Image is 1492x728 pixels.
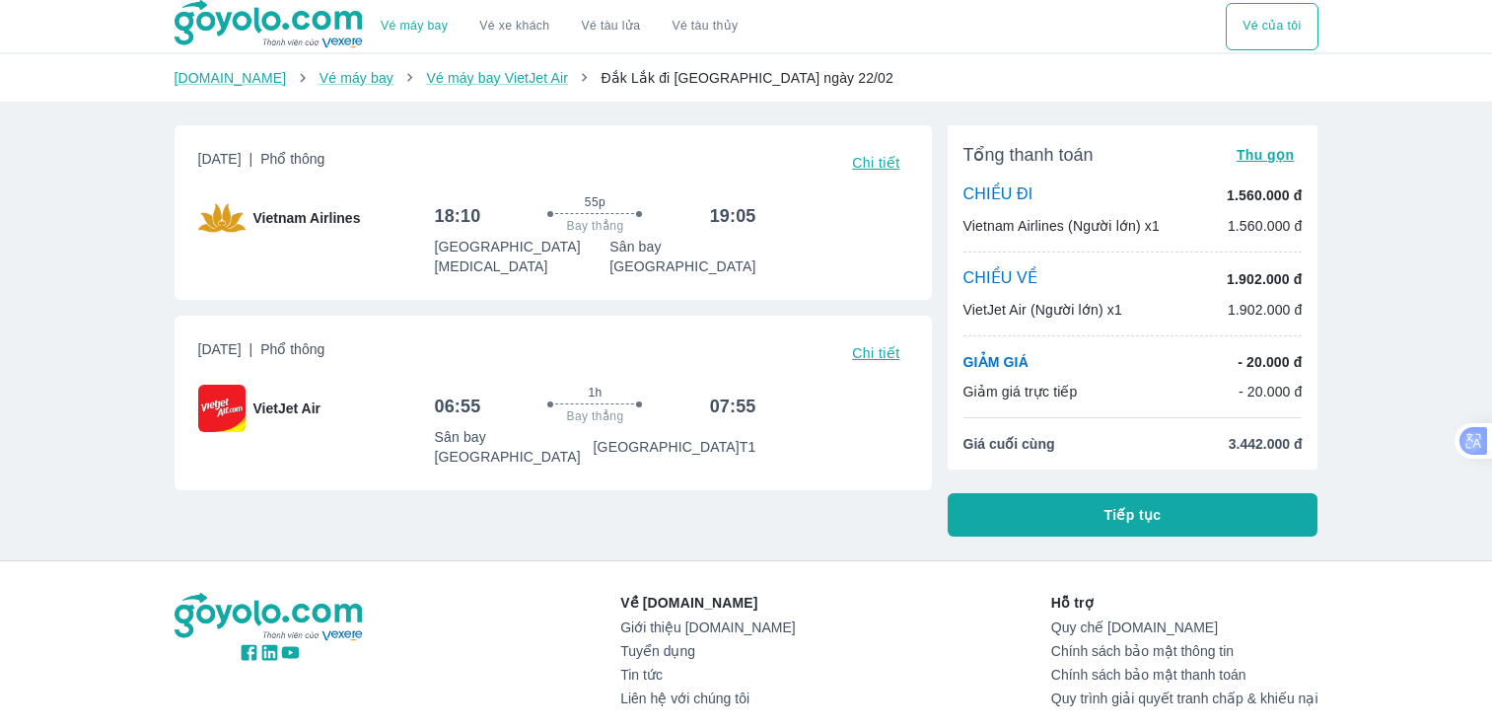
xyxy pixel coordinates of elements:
div: choose transportation mode [365,3,753,50]
a: Vé máy bay [320,70,393,86]
span: [DATE] [198,149,325,177]
a: Liên hệ với chúng tôi [620,691,795,706]
p: - 20.000 đ [1239,382,1303,401]
span: Tiếp tục [1104,505,1162,525]
p: Giảm giá trực tiếp [963,382,1078,401]
span: Phổ thông [260,341,324,357]
p: Vietnam Airlines (Người lớn) x1 [963,216,1160,236]
button: Vé của tôi [1226,3,1317,50]
p: [GEOGRAPHIC_DATA] T1 [594,437,756,457]
button: Thu gọn [1229,141,1303,169]
p: CHIỀU VỀ [963,268,1038,290]
span: VietJet Air [253,399,320,418]
span: Tổng thanh toán [963,143,1094,167]
p: 1.560.000 đ [1227,185,1302,205]
a: Vé tàu lửa [566,3,657,50]
span: | [249,341,253,357]
button: Chi tiết [844,149,907,177]
p: Về [DOMAIN_NAME] [620,593,795,613]
a: Chính sách bảo mật thanh toán [1051,667,1318,683]
h6: 07:55 [710,395,756,418]
span: Thu gọn [1237,147,1295,163]
a: Quy trình giải quyết tranh chấp & khiếu nại [1051,691,1318,706]
p: Sân bay [GEOGRAPHIC_DATA] [434,427,593,467]
a: [DOMAIN_NAME] [175,70,287,86]
button: Chi tiết [844,339,907,367]
a: Giới thiệu [DOMAIN_NAME] [620,619,795,635]
span: Chi tiết [852,155,899,171]
span: Đắk Lắk đi [GEOGRAPHIC_DATA] ngày 22/02 [601,70,892,86]
nav: breadcrumb [175,68,1318,88]
p: 1.902.000 đ [1227,269,1302,289]
a: Vé xe khách [479,19,549,34]
p: - 20.000 đ [1238,352,1302,372]
span: 1h [588,385,602,400]
p: Sân bay [GEOGRAPHIC_DATA] [609,237,755,276]
span: 3.442.000 đ [1229,434,1303,454]
button: Vé tàu thủy [656,3,753,50]
a: Tuyển dụng [620,643,795,659]
button: Tiếp tục [948,493,1318,537]
p: GIẢM GIÁ [963,352,1029,372]
h6: 18:10 [434,204,480,228]
p: 1.902.000 đ [1228,300,1303,320]
a: Vé máy bay VietJet Air [426,70,567,86]
span: Chi tiết [852,345,899,361]
img: logo [175,593,366,642]
span: Bay thẳng [567,408,624,424]
p: 1.560.000 đ [1228,216,1303,236]
span: Vietnam Airlines [253,208,361,228]
p: Hỗ trợ [1051,593,1318,613]
span: Bay thẳng [567,218,624,234]
p: VietJet Air (Người lớn) x1 [963,300,1122,320]
h6: 19:05 [710,204,756,228]
p: [GEOGRAPHIC_DATA] [MEDICAL_DATA] [434,237,609,276]
h6: 06:55 [434,395,480,418]
a: Vé máy bay [381,19,448,34]
a: Quy chế [DOMAIN_NAME] [1051,619,1318,635]
p: CHIỀU ĐI [963,184,1033,206]
a: Tin tức [620,667,795,683]
span: 55p [585,194,605,210]
span: Phổ thông [260,151,324,167]
span: Giá cuối cùng [963,434,1055,454]
span: [DATE] [198,339,325,367]
span: | [249,151,253,167]
div: choose transportation mode [1226,3,1317,50]
a: Chính sách bảo mật thông tin [1051,643,1318,659]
